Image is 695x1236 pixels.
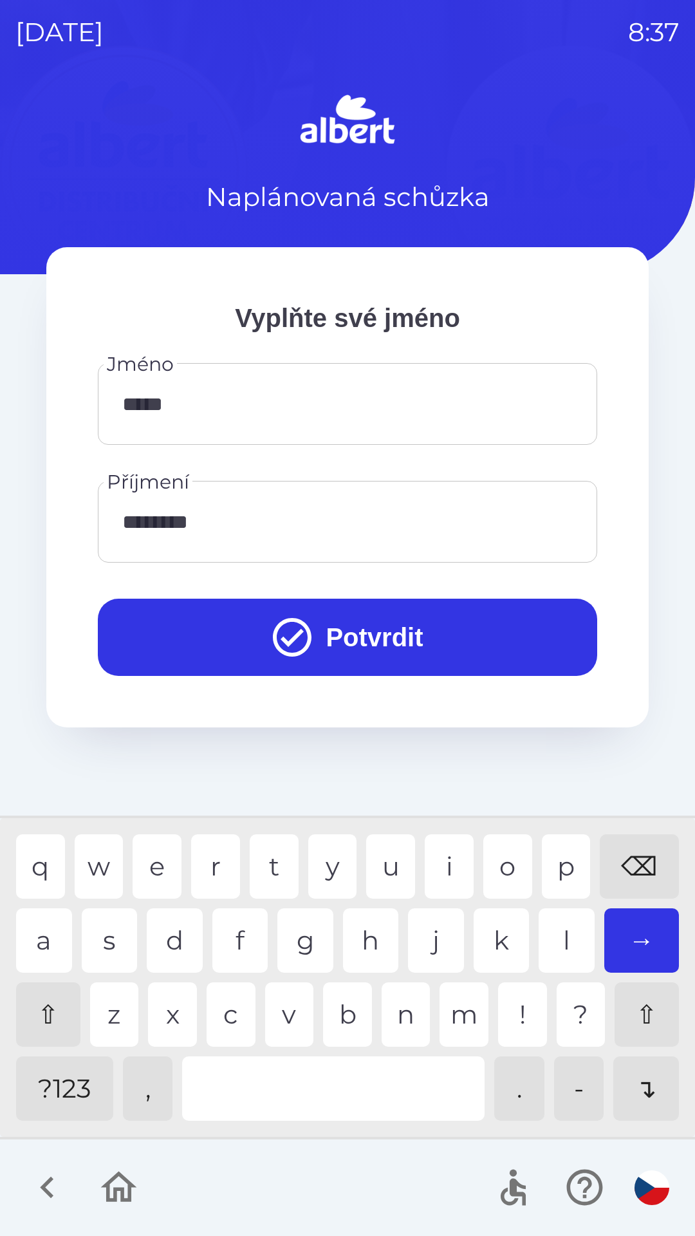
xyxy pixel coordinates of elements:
p: [DATE] [15,13,104,51]
p: Naplánovaná schůzka [206,178,490,216]
img: cs flag [635,1170,669,1205]
label: Příjmení [107,468,189,496]
button: Potvrdit [98,599,597,676]
label: Jméno [107,350,174,378]
p: Vyplňte své jméno [98,299,597,337]
img: Logo [46,90,649,152]
p: 8:37 [628,13,680,51]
